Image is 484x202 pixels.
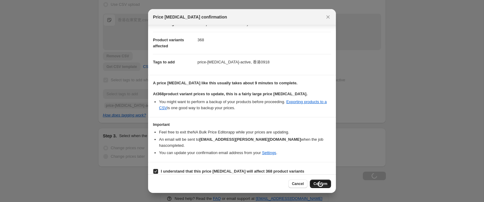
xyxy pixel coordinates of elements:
button: Close [324,13,332,21]
b: I understand that this price [MEDICAL_DATA] will affect 368 product variants [161,169,304,173]
b: At 368 product variant prices to update, this is a fairly large price [MEDICAL_DATA]. [153,92,307,96]
a: Settings [262,150,276,155]
a: Exporting products to a CSV [159,99,327,110]
span: Price [MEDICAL_DATA] confirmation [153,14,227,20]
li: An email will be sent to when the job has completed . [159,136,331,149]
span: Cancel [292,181,304,186]
h3: Important [153,122,331,127]
b: A price [MEDICAL_DATA] like this usually takes about 9 minutes to complete. [153,81,297,85]
span: Tags to add [153,60,175,64]
li: You can update your confirmation email address from your . [159,150,331,156]
button: Cancel [288,180,307,188]
li: Feel free to exit the NA Bulk Price Editor app while your prices are updating. [159,129,331,135]
span: Product variants affected [153,38,184,48]
li: You might want to perform a backup of your products before proceeding. is one good way to backup ... [159,99,331,111]
b: [EMAIL_ADDRESS][PERSON_NAME][DOMAIN_NAME] [199,137,301,142]
dd: price-[MEDICAL_DATA]-active, 香港0918 [197,54,331,70]
dd: 368 [197,32,331,48]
